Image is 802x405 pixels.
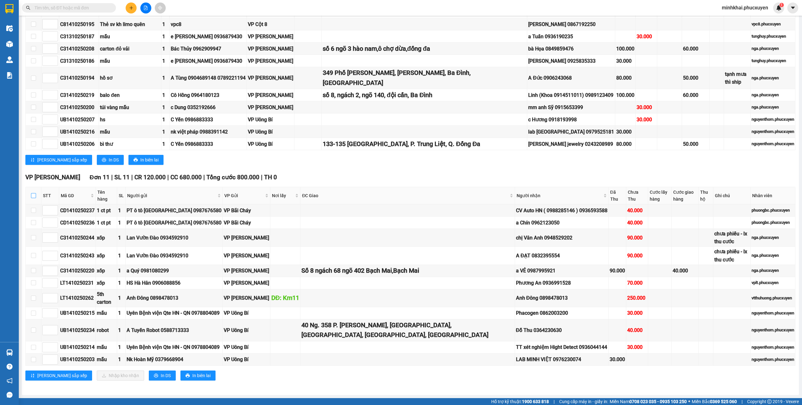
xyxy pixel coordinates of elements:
div: TT xét nghiệm Hight Detect 0936044144 [516,343,607,351]
div: nga.phucxuyen [752,252,794,259]
div: C31310250186 [60,57,98,65]
button: printerIn biên lai [180,371,216,381]
div: mẫu [100,128,160,136]
td: C31410250208 [59,43,99,55]
div: VP Cột 8 [248,20,293,28]
span: | [203,174,205,181]
div: VP [PERSON_NAME] [224,252,269,260]
td: VP Uông Bí [247,113,294,126]
div: 70.000 [627,279,647,287]
div: 1 [162,57,169,65]
div: Nk Hoàn Mỹ 0379668904 [127,355,221,363]
td: VP Hạ Long [247,55,294,67]
div: 1 [162,45,169,53]
div: UB1410250203 [60,355,95,363]
div: CD1410250237 [60,207,95,214]
div: xốp [97,252,116,260]
div: mm anh Sỹ 0915653399 [528,103,614,111]
div: 1 [118,355,124,363]
div: nguyenthom.phucxuyen [752,344,794,350]
div: 50.000 [683,74,708,82]
span: ĐC Giao [302,192,508,199]
div: 1 [118,219,124,227]
div: C31410250220 [60,267,95,275]
div: 100.000 [616,91,634,99]
div: 1 [118,207,124,214]
span: printer [102,158,106,163]
img: warehouse-icon [6,349,13,356]
div: 349 Phố [PERSON_NAME], [PERSON_NAME], Ba Đình, [GEOGRAPHIC_DATA] [323,68,526,88]
span: printer [185,373,190,378]
span: Người nhận [517,192,602,199]
span: aim [158,6,162,10]
td: C31410250243 [59,247,96,265]
div: túi vàng mẫu [100,103,160,111]
span: printer [133,158,138,163]
div: 1 [118,294,124,302]
div: 30.000 [610,355,625,363]
div: nga.phucxuyen [752,75,794,81]
div: VP [PERSON_NAME] [248,74,293,82]
div: 5th carton [97,290,116,306]
th: SL [117,187,126,204]
div: vpc8 [171,20,246,28]
div: C31410250244 [60,234,95,242]
div: VP [PERSON_NAME] [248,33,293,40]
div: robot [97,326,116,334]
div: [PERSON_NAME] 0925835333 [528,57,614,65]
div: 1 [162,20,169,28]
div: nga.phucxuyen [752,234,794,241]
div: 40 Ng. 358 P. [PERSON_NAME], [GEOGRAPHIC_DATA], [GEOGRAPHIC_DATA], [GEOGRAPHIC_DATA], [GEOGRAPHIC... [301,320,513,340]
img: warehouse-icon [6,56,13,63]
div: 80.000 [616,74,634,82]
div: VP Uông Bí [248,128,293,136]
button: file-add [140,3,151,13]
div: Lan Vườn Đào 0934592910 [127,234,221,242]
div: VP Uông Bí [248,140,293,148]
td: UB1410250216 [59,126,99,138]
div: 1 [118,309,124,317]
div: số 8, ngách 2, ngõ 140, đội cấn, Ba Đình [323,90,526,100]
div: 80.000 [616,140,634,148]
th: Tên hàng [96,187,117,204]
div: xốp [97,234,116,242]
td: LT1410250231 [59,277,96,289]
div: phuongbc.phucxuyen [752,207,794,213]
div: Linh (Khoa 0914511011) 0989123409 [528,91,614,99]
div: nguyenthom.phucxuyen [752,129,794,135]
div: VP [PERSON_NAME] [248,57,293,65]
div: 40.000 [673,267,697,275]
div: VP Bãi Cháy [224,219,269,227]
div: Anh Đông 0898478013 [127,294,221,302]
div: 1 ct pt [97,207,116,214]
th: Cước lấy hàng [648,187,672,204]
div: Thẻ sv kh limo quên [100,20,160,28]
td: VP Uông Bí [247,126,294,138]
td: C31310250186 [59,55,99,67]
div: Cô Hồng 0964180123 [171,91,246,99]
span: sort-ascending [30,373,35,378]
span: In biên lai [192,372,211,379]
div: 30.000 [616,128,634,136]
div: Lan Vườn Đào 0934592910 [127,252,221,260]
input: Tìm tên, số ĐT hoặc mã đơn [34,4,108,11]
div: Anh Đông 0898478013 [516,294,607,302]
div: 30.000 [637,116,656,124]
span: Nơi lấy [272,192,294,199]
td: UB1410250215 [59,307,96,319]
th: STT [41,187,59,204]
div: LAB MINH VIỆT 0976230074 [516,355,607,363]
div: A ĐẠT 0832395554 [516,252,607,260]
td: UB1410250214 [59,341,96,354]
div: mẫu [100,33,160,40]
div: UB1410250206 [60,140,98,148]
span: Miền Bắc [692,398,737,405]
div: 50.000 [683,140,708,148]
div: bà Họa 0849859476 [528,45,614,53]
button: downloadNhập kho nhận [97,371,144,381]
span: SL 11 [114,174,130,181]
button: printerIn biên lai [128,155,164,165]
div: carton đỏ vải [100,45,160,53]
div: CV Auto HN ( 0988285146 ) 0936593588 [516,207,607,214]
div: Phacogen 0862003200 [516,309,607,317]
